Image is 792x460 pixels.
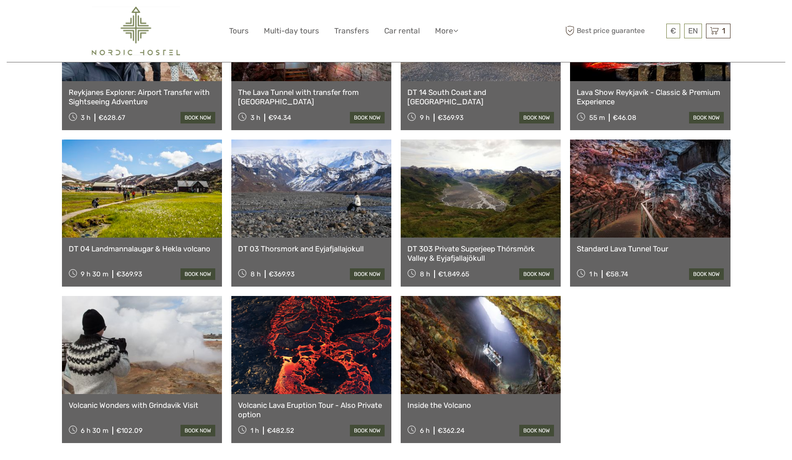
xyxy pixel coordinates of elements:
[519,112,554,123] a: book now
[350,112,385,123] a: book now
[689,268,724,280] a: book now
[269,270,295,278] div: €369.93
[250,427,259,435] span: 1 h
[92,7,180,55] img: 2454-61f15230-a6bf-4303-aa34-adabcbdb58c5_logo_big.png
[98,114,125,122] div: €628.67
[229,25,249,37] a: Tours
[407,244,554,263] a: DT 303 Private Superjeep Thórsmörk Valley & Eyjafjallajökull
[407,401,554,410] a: Inside the Volcano
[438,114,464,122] div: €369.93
[69,401,215,410] a: Volcanic Wonders with Grindavik Visit
[250,114,260,122] span: 3 h
[689,112,724,123] a: book now
[181,425,215,436] a: book now
[684,24,702,38] div: EN
[577,88,723,106] a: Lava Show Reykjavík - Classic & Premium Experience
[563,24,664,38] span: Best price guarantee
[519,425,554,436] a: book now
[519,268,554,280] a: book now
[577,244,723,253] a: Standard Lava Tunnel Tour
[81,270,108,278] span: 9 h 30 m
[589,114,605,122] span: 55 m
[438,270,469,278] div: €1,849.65
[69,244,215,253] a: DT 04 Landmannalaugar & Hekla volcano
[267,427,294,435] div: €482.52
[103,14,113,25] button: Open LiveChat chat widget
[238,244,385,253] a: DT 03 Thorsmork and Eyjafjallajokull
[420,114,430,122] span: 9 h
[670,26,676,35] span: €
[350,268,385,280] a: book now
[435,25,458,37] a: More
[264,25,319,37] a: Multi-day tours
[606,270,628,278] div: €58.74
[181,112,215,123] a: book now
[81,427,108,435] span: 6 h 30 m
[116,427,143,435] div: €102.09
[613,114,636,122] div: €46.08
[420,427,430,435] span: 6 h
[384,25,420,37] a: Car rental
[589,270,598,278] span: 1 h
[350,425,385,436] a: book now
[438,427,464,435] div: €362.24
[181,268,215,280] a: book now
[81,114,90,122] span: 3 h
[116,270,142,278] div: €369.93
[407,88,554,106] a: DT 14 South Coast and [GEOGRAPHIC_DATA]
[334,25,369,37] a: Transfers
[238,401,385,419] a: Volcanic Lava Eruption Tour - Also Private option
[69,88,215,106] a: Reykjanes Explorer: Airport Transfer with Sightseeing Adventure
[238,88,385,106] a: The Lava Tunnel with transfer from [GEOGRAPHIC_DATA]
[250,270,261,278] span: 8 h
[420,270,430,278] span: 8 h
[721,26,726,35] span: 1
[12,16,101,23] p: We're away right now. Please check back later!
[268,114,291,122] div: €94.34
